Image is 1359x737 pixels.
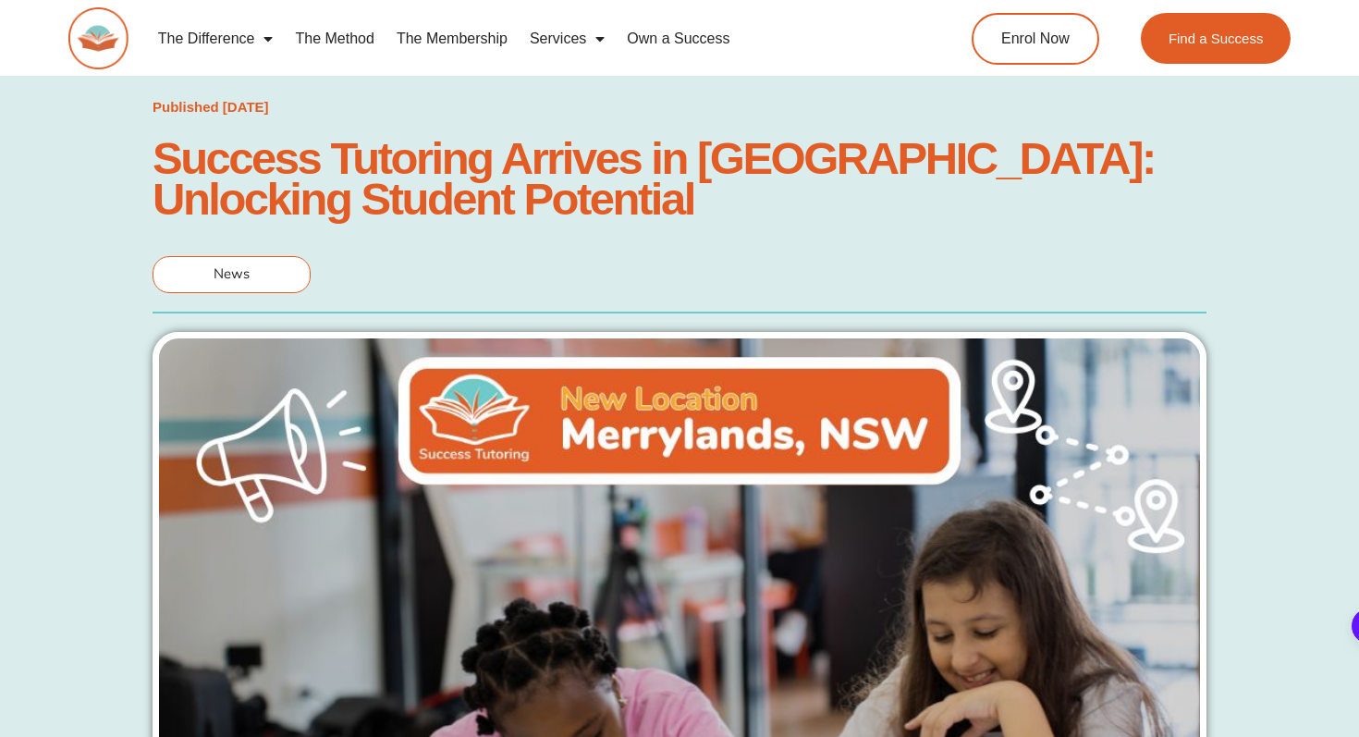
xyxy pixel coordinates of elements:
[153,138,1206,219] h1: Success Tutoring Arrives in [GEOGRAPHIC_DATA]: Unlocking Student Potential
[519,18,616,60] a: Services
[223,99,269,115] time: [DATE]
[147,18,902,60] nav: Menu
[1141,13,1292,64] a: Find a Success
[147,18,285,60] a: The Difference
[1001,31,1070,46] span: Enrol Now
[284,18,385,60] a: The Method
[1169,31,1264,45] span: Find a Success
[153,94,269,120] a: Published [DATE]
[386,18,519,60] a: The Membership
[214,264,250,283] span: News
[616,18,741,60] a: Own a Success
[972,13,1099,65] a: Enrol Now
[153,99,219,115] span: Published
